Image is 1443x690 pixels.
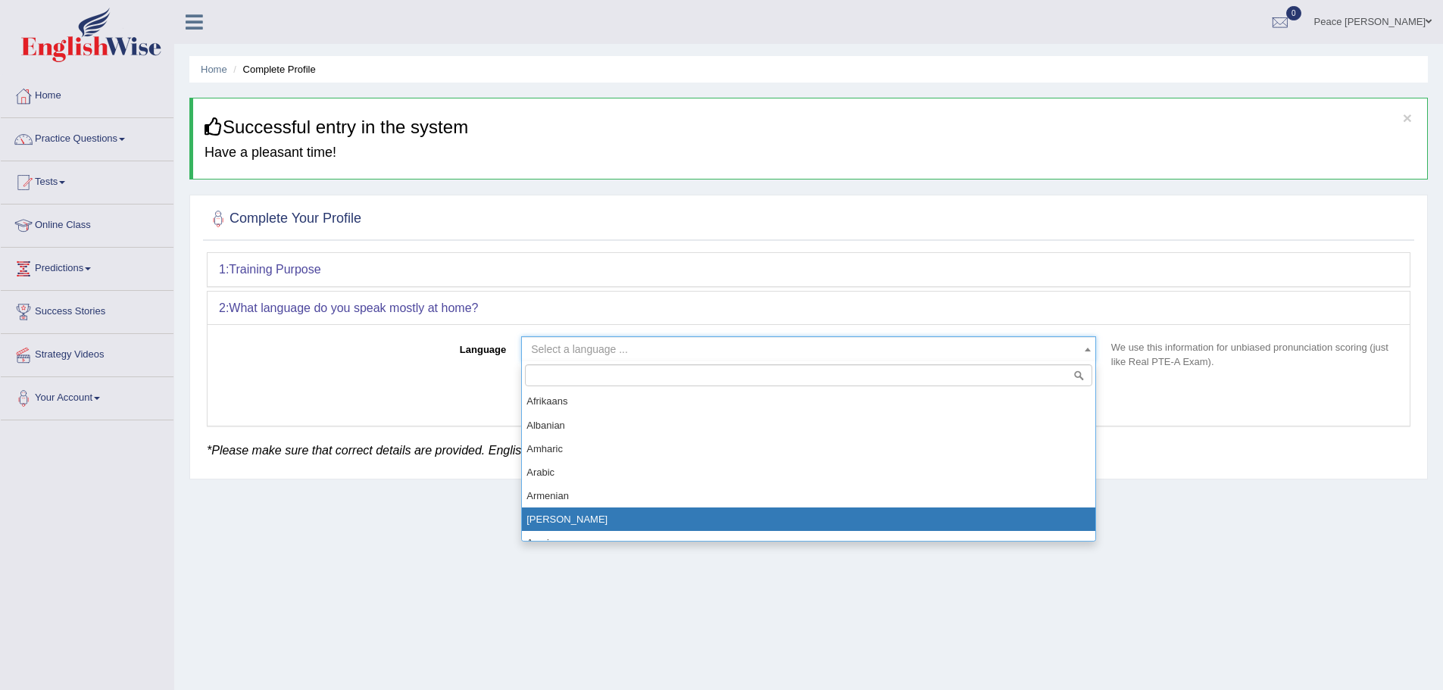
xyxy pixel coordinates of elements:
[522,437,1095,461] li: Amharic
[1286,6,1301,20] span: 0
[208,253,1410,286] div: 1:
[207,208,361,230] h2: Complete Your Profile
[522,507,1095,531] li: [PERSON_NAME]
[208,292,1410,325] div: 2:
[205,117,1416,137] h3: Successful entry in the system
[207,444,980,457] em: *Please make sure that correct details are provided. English Wise reserves the rights to block th...
[522,414,1095,437] li: Albanian
[522,389,1095,413] li: Afrikaans
[531,343,628,355] span: Select a language ...
[1,334,173,372] a: Strategy Videos
[1,248,173,286] a: Predictions
[1,118,173,156] a: Practice Questions
[219,336,514,357] label: Language
[522,461,1095,484] li: Arabic
[201,64,227,75] a: Home
[1,205,173,242] a: Online Class
[1,161,173,199] a: Tests
[1,377,173,415] a: Your Account
[229,301,478,314] b: What language do you speak mostly at home?
[1,291,173,329] a: Success Stories
[1104,340,1398,369] p: We use this information for unbiased pronunciation scoring (just like Real PTE-A Exam).
[1403,110,1412,126] button: ×
[229,263,320,276] b: Training Purpose
[522,484,1095,507] li: Armenian
[230,62,315,76] li: Complete Profile
[1,75,173,113] a: Home
[205,145,1416,161] h4: Have a pleasant time!
[522,531,1095,554] li: Azeri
